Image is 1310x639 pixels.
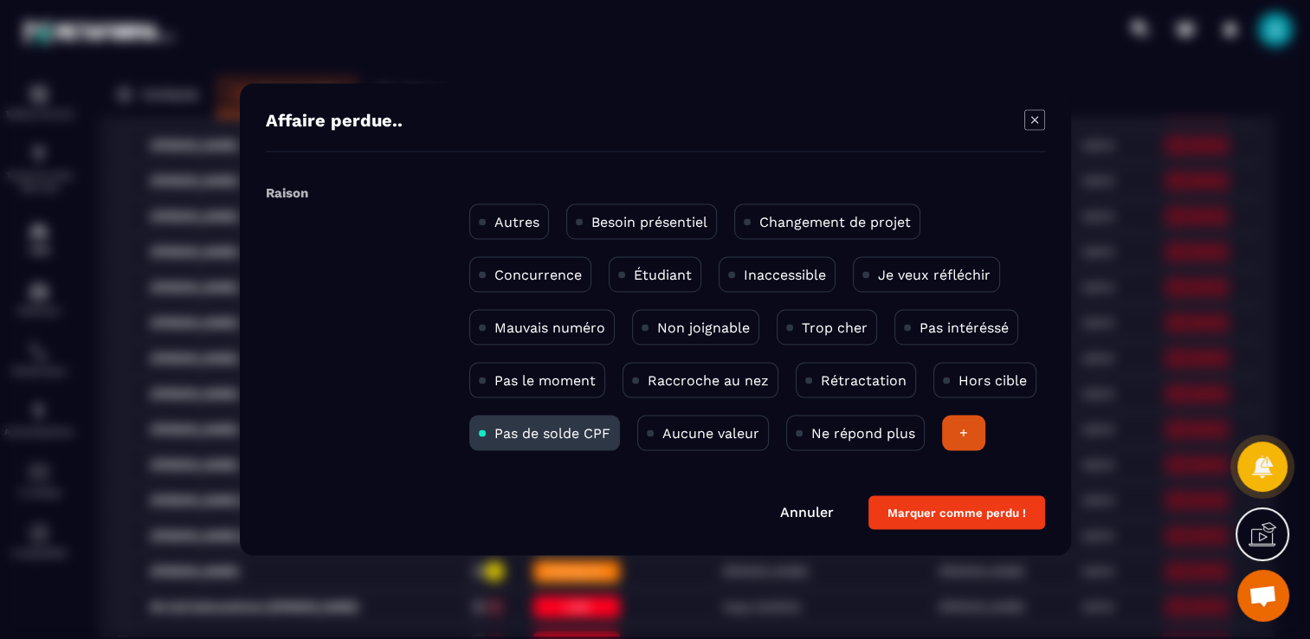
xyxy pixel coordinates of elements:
[802,319,868,336] p: Trop cher
[759,214,911,230] p: Changement de projet
[494,372,596,389] p: Pas le moment
[494,214,539,230] p: Autres
[266,110,403,134] h4: Affaire perdue..
[958,372,1027,389] p: Hors cible
[494,425,610,442] p: Pas de solde CPF
[744,267,826,283] p: Inaccessible
[942,416,985,451] div: +
[811,425,915,442] p: Ne répond plus
[868,496,1045,530] button: Marquer comme perdu !
[878,267,991,283] p: Je veux réfléchir
[648,372,769,389] p: Raccroche au nez
[494,267,582,283] p: Concurrence
[634,267,692,283] p: Étudiant
[780,504,834,520] a: Annuler
[266,185,308,201] label: Raison
[821,372,907,389] p: Rétractation
[1237,570,1289,622] div: Ouvrir le chat
[920,319,1009,336] p: Pas intéréssé
[494,319,605,336] p: Mauvais numéro
[662,425,759,442] p: Aucune valeur
[591,214,707,230] p: Besoin présentiel
[657,319,750,336] p: Non joignable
